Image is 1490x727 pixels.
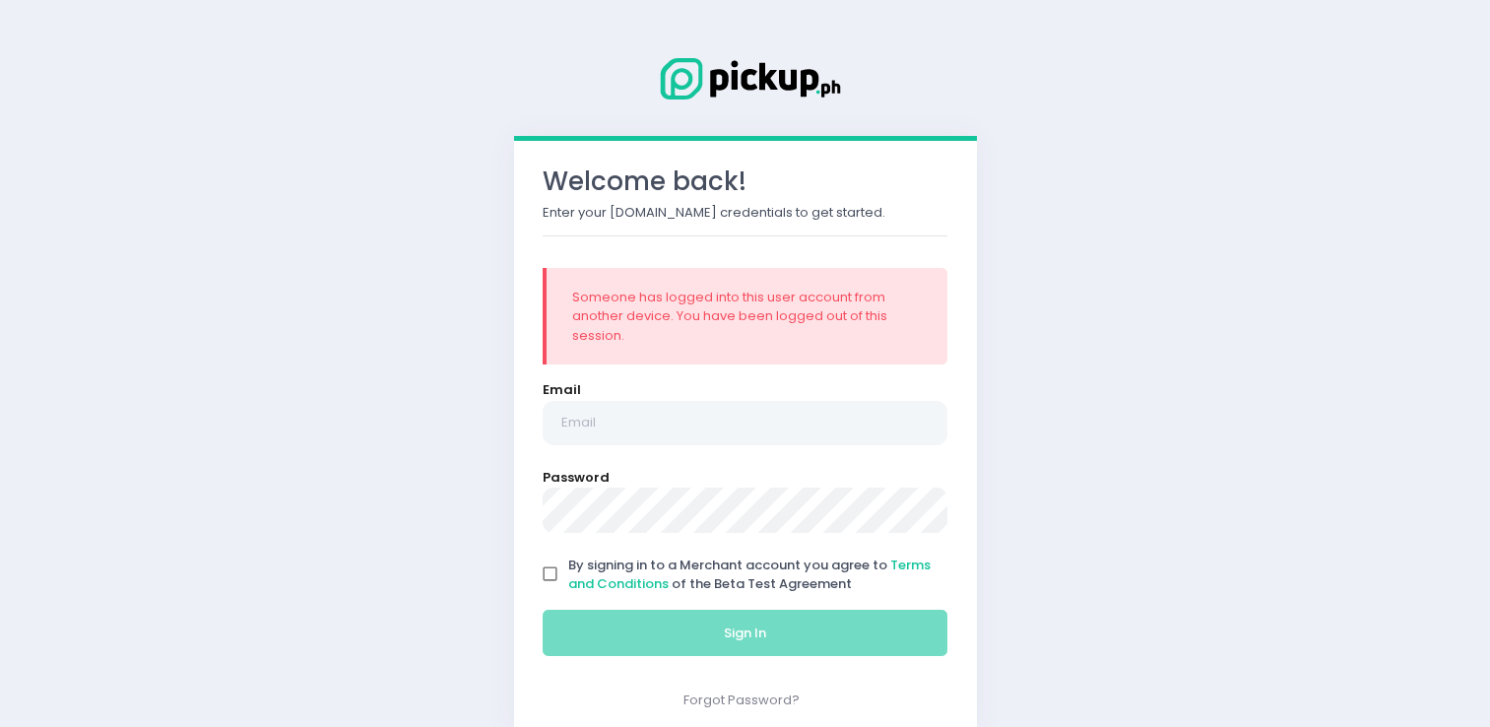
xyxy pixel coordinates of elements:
[647,54,844,103] img: Logo
[543,380,581,400] label: Email
[543,610,948,657] button: Sign In
[568,556,931,594] span: By signing in to a Merchant account you agree to of the Beta Test Agreement
[543,203,948,223] p: Enter your [DOMAIN_NAME] credentials to get started.
[724,624,766,642] span: Sign In
[543,468,610,488] label: Password
[543,166,948,197] h3: Welcome back!
[543,401,948,446] input: Email
[572,288,923,346] div: Someone has logged into this user account from another device. You have been logged out of this s...
[683,691,800,709] a: Forgot Password?
[568,556,931,594] a: Terms and Conditions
